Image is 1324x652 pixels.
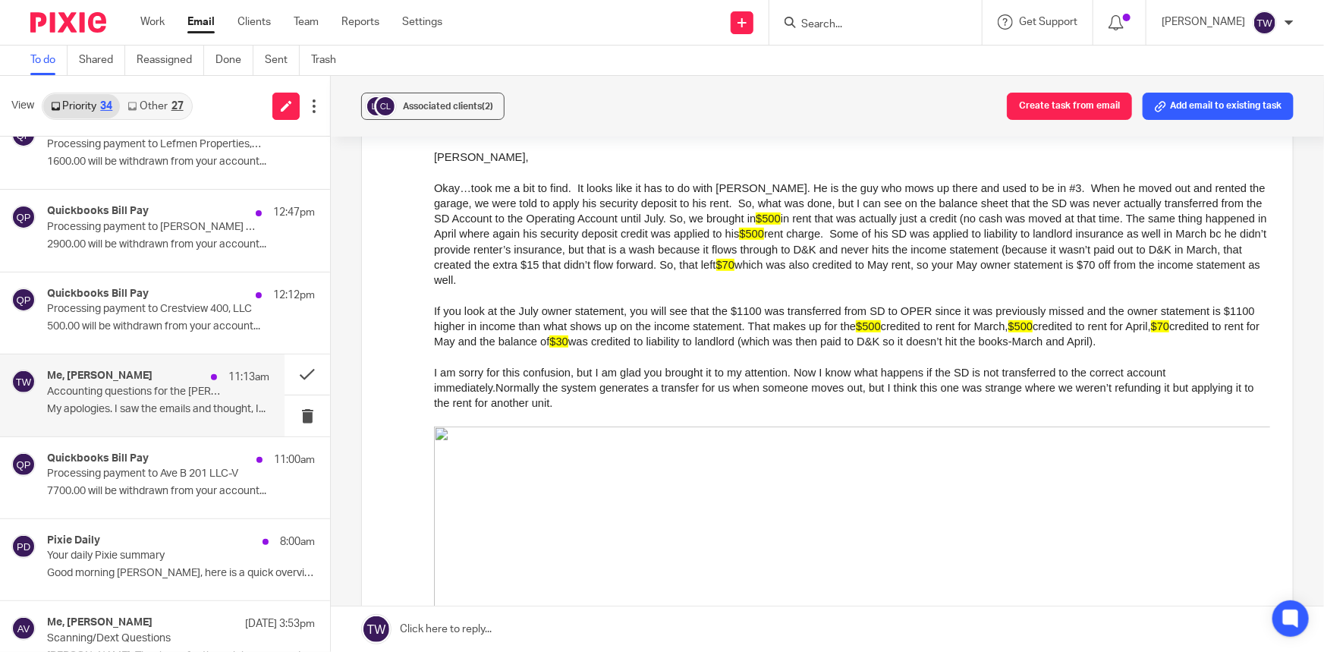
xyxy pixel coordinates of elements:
[322,63,347,75] span: $500
[11,288,36,312] img: svg%3E
[265,46,300,75] a: Sent
[237,14,271,30] a: Clients
[47,452,149,465] h4: Quickbooks Bill Pay
[11,452,36,477] img: svg%3E
[171,101,184,112] div: 27
[47,468,262,480] p: Processing payment to Ave B 201 LLC-V
[47,550,262,562] p: Your daily Pixie summary
[273,288,315,303] p: 12:12pm
[482,102,493,111] span: (2)
[245,616,315,632] p: [DATE] 3:53pm
[374,95,397,118] img: svg%3E
[1007,93,1132,120] button: Create task from email
[47,386,225,398] p: Accounting questions for the [PERSON_NAME] ([STREET_ADDRESS][PERSON_NAME])
[1143,93,1294,120] button: Add email to existing task
[402,14,442,30] a: Settings
[47,138,262,151] p: Processing payment to Lefmen Properties, LLC
[47,485,315,498] p: 7700.00 will be withdrawn from your account...
[717,171,735,183] span: $70
[294,14,319,30] a: Team
[215,46,253,75] a: Done
[11,205,36,229] img: svg%3E
[120,94,190,118] a: Other27
[47,616,153,629] h4: Me, [PERSON_NAME]
[361,93,505,120] button: Associated clients(2)
[79,46,125,75] a: Shared
[11,370,36,394] img: svg%3E
[273,205,315,220] p: 12:47pm
[100,101,112,112] div: 34
[1253,11,1277,35] img: svg%3E
[47,288,149,301] h4: Quickbooks Bill Pay
[137,46,204,75] a: Reassigned
[47,303,262,316] p: Processing payment to Crestview 400, LLC
[47,320,315,333] p: 500.00 will be withdrawn from your account...
[11,616,36,641] img: svg%3E
[30,46,68,75] a: To do
[800,18,936,32] input: Search
[47,567,315,580] p: Good morning [PERSON_NAME], here is a quick overview of...
[341,14,379,30] a: Reports
[115,186,134,198] span: $30
[280,534,315,550] p: 8:00am
[11,534,36,559] img: svg%3E
[274,452,315,468] p: 11:00am
[282,109,300,121] span: $70
[574,171,599,183] span: $500
[403,102,493,111] span: Associated clients
[47,205,149,218] h4: Quickbooks Bill Pay
[1019,17,1077,27] span: Get Support
[43,94,120,118] a: Priority34
[187,14,215,30] a: Email
[11,98,34,114] span: View
[47,221,262,234] p: Processing payment to [PERSON_NAME] Street 810 LLC
[422,171,447,183] span: $500
[305,78,330,90] span: $500
[365,95,388,118] img: svg%3E
[228,370,269,385] p: 11:13am
[311,46,348,75] a: Trash
[47,156,315,169] p: 1600.00 will be withdrawn from your account...
[47,370,153,383] h4: Me, [PERSON_NAME]
[1162,14,1245,30] p: [PERSON_NAME]
[47,632,262,645] p: Scanning/Dext Questions
[47,534,100,547] h4: Pixie Daily
[30,12,106,33] img: Pixie
[47,238,315,251] p: 2900.00 will be withdrawn from your account...
[140,14,165,30] a: Work
[47,403,269,416] p: My apologies. I saw the emails and thought, I...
